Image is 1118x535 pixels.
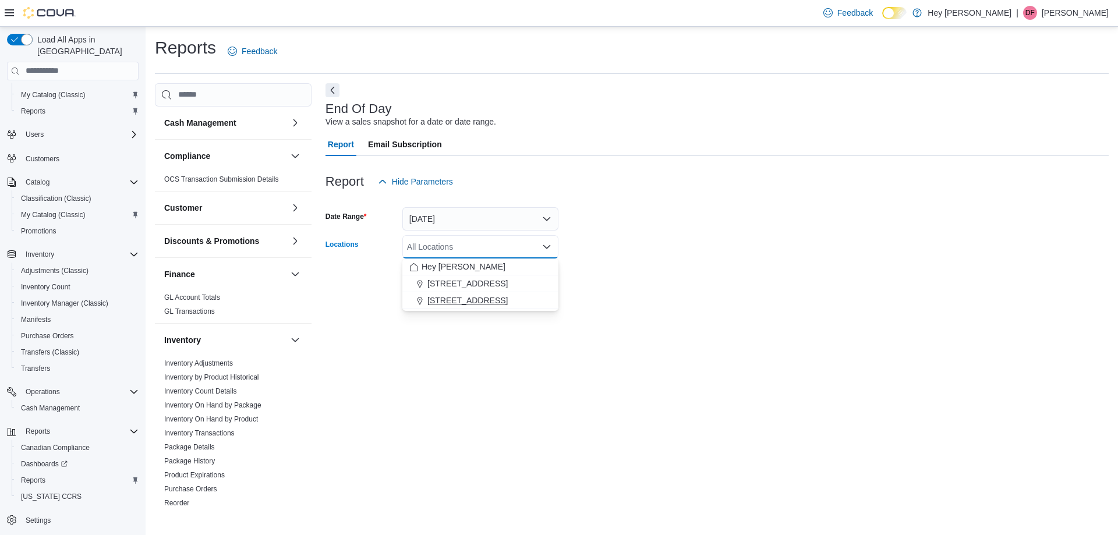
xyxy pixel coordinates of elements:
button: Discounts & Promotions [164,235,286,247]
span: Washington CCRS [16,490,139,504]
a: Inventory Transactions [164,429,235,437]
span: Reports [16,473,139,487]
div: Dawna Fuller [1023,6,1037,20]
span: Product Expirations [164,470,225,480]
span: Cash Management [21,403,80,413]
button: [STREET_ADDRESS] [402,275,558,292]
button: Cash Management [12,400,143,416]
span: Catalog [26,178,49,187]
a: Transfers [16,362,55,375]
span: Inventory [21,247,139,261]
h3: Report [326,175,364,189]
a: Package Details [164,443,215,451]
button: [DATE] [402,207,558,231]
button: Canadian Compliance [12,440,143,456]
button: Hey [PERSON_NAME] [402,258,558,275]
div: Inventory [155,356,312,529]
span: Settings [21,513,139,527]
a: Purchase Orders [164,485,217,493]
span: Transfers [16,362,139,375]
span: Inventory Count [21,282,70,292]
label: Locations [326,240,359,249]
button: Inventory Manager (Classic) [12,295,143,311]
a: GL Transactions [164,307,215,316]
h3: Finance [164,268,195,280]
span: My Catalog (Classic) [16,208,139,222]
button: My Catalog (Classic) [12,207,143,223]
span: Inventory On Hand by Product [164,414,258,424]
div: Compliance [155,172,312,191]
button: Users [21,127,48,141]
span: Operations [26,387,60,396]
span: DF [1025,6,1035,20]
span: Canadian Compliance [16,441,139,455]
span: Feedback [242,45,277,57]
span: Manifests [16,313,139,327]
span: Reports [21,476,45,485]
span: Inventory [26,250,54,259]
a: Reorder [164,499,189,507]
span: Reports [21,424,139,438]
button: Settings [2,512,143,529]
h3: Discounts & Promotions [164,235,259,247]
a: Manifests [16,313,55,327]
span: Inventory Transactions [164,428,235,438]
h3: Cash Management [164,117,236,129]
button: Compliance [288,149,302,163]
span: OCS Transaction Submission Details [164,175,279,184]
button: Inventory [288,333,302,347]
span: Inventory Adjustments [164,359,233,368]
span: Users [26,130,44,139]
span: Dashboards [16,457,139,471]
button: Inventory [2,246,143,263]
button: Inventory [21,247,59,261]
p: [PERSON_NAME] [1042,6,1109,20]
button: Reports [12,472,143,488]
span: Customers [21,151,139,165]
a: Package History [164,457,215,465]
span: Dashboards [21,459,68,469]
button: Compliance [164,150,286,162]
img: Cova [23,7,76,19]
span: [US_STATE] CCRS [21,492,82,501]
button: Customer [288,201,302,215]
button: My Catalog (Classic) [12,87,143,103]
span: Reports [21,107,45,116]
button: Cash Management [164,117,286,129]
button: Promotions [12,223,143,239]
span: Classification (Classic) [16,192,139,206]
span: Canadian Compliance [21,443,90,452]
a: Reports [16,473,50,487]
div: Choose from the following options [402,258,558,309]
a: Cash Management [16,401,84,415]
span: Inventory by Product Historical [164,373,259,382]
span: Transfers [21,364,50,373]
span: Inventory On Hand by Package [164,401,261,410]
span: Dark Mode [882,19,883,20]
span: GL Account Totals [164,293,220,302]
span: Catalog [21,175,139,189]
button: Customer [164,202,286,214]
a: My Catalog (Classic) [16,88,90,102]
input: Dark Mode [882,7,907,19]
span: My Catalog (Classic) [21,210,86,219]
button: Cash Management [288,116,302,130]
a: Promotions [16,224,61,238]
button: Hide Parameters [373,170,458,193]
button: Transfers (Classic) [12,344,143,360]
h3: End Of Day [326,102,392,116]
a: Purchase Orders [16,329,79,343]
a: Transfers (Classic) [16,345,84,359]
span: Classification (Classic) [21,194,91,203]
span: Promotions [16,224,139,238]
span: Inventory Manager (Classic) [21,299,108,308]
a: Dashboards [16,457,72,471]
div: View a sales snapshot for a date or date range. [326,116,496,128]
h3: Customer [164,202,202,214]
button: [STREET_ADDRESS] [402,292,558,309]
a: Adjustments (Classic) [16,264,93,278]
a: OCS Transaction Submission Details [164,175,279,183]
span: Manifests [21,315,51,324]
a: Inventory Count Details [164,387,237,395]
